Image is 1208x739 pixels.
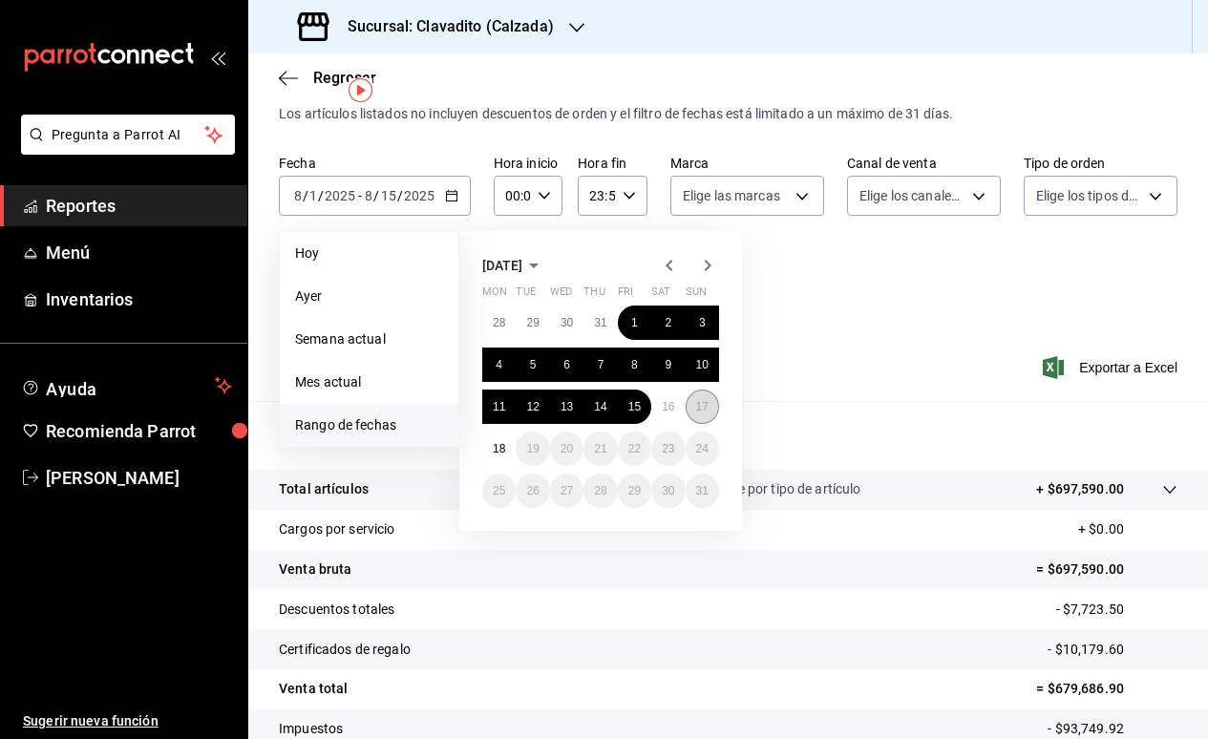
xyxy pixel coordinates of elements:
[561,442,573,455] abbr: August 20, 2025
[279,479,369,499] p: Total artículos
[550,390,583,424] button: August 13, 2025
[52,125,205,145] span: Pregunta a Parrot AI
[279,519,395,539] p: Cargos por servicio
[628,484,641,497] abbr: August 29, 2025
[46,418,232,444] span: Recomienda Parrot
[526,484,539,497] abbr: August 26, 2025
[482,258,522,273] span: [DATE]
[651,432,685,466] button: August 23, 2025
[847,157,1001,170] label: Canal de venta
[46,240,232,265] span: Menú
[651,285,670,306] abbr: Saturday
[618,306,651,340] button: August 1, 2025
[583,432,617,466] button: August 21, 2025
[21,115,235,155] button: Pregunta a Parrot AI
[516,306,549,340] button: July 29, 2025
[583,306,617,340] button: July 31, 2025
[550,306,583,340] button: July 30, 2025
[482,432,516,466] button: August 18, 2025
[397,188,403,203] span: /
[583,390,617,424] button: August 14, 2025
[550,285,572,306] abbr: Wednesday
[561,484,573,497] abbr: August 27, 2025
[403,188,435,203] input: ----
[628,442,641,455] abbr: August 22, 2025
[686,390,719,424] button: August 17, 2025
[561,316,573,329] abbr: July 30, 2025
[493,484,505,497] abbr: August 25, 2025
[662,400,674,413] abbr: August 16, 2025
[696,442,709,455] abbr: August 24, 2025
[628,400,641,413] abbr: August 15, 2025
[349,78,372,102] img: Tooltip marker
[1056,600,1177,620] p: - $7,723.50
[699,316,706,329] abbr: August 3, 2025
[526,400,539,413] abbr: August 12, 2025
[550,348,583,382] button: August 6, 2025
[1036,479,1124,499] p: + $697,590.00
[550,432,583,466] button: August 20, 2025
[482,285,507,306] abbr: Monday
[594,442,606,455] abbr: August 21, 2025
[651,474,685,508] button: August 30, 2025
[686,306,719,340] button: August 3, 2025
[380,188,397,203] input: --
[1024,157,1177,170] label: Tipo de orden
[46,286,232,312] span: Inventarios
[583,285,604,306] abbr: Thursday
[618,432,651,466] button: August 22, 2025
[686,348,719,382] button: August 10, 2025
[583,474,617,508] button: August 28, 2025
[631,316,638,329] abbr: August 1, 2025
[1036,679,1177,699] p: = $679,686.90
[482,348,516,382] button: August 4, 2025
[482,474,516,508] button: August 25, 2025
[618,390,651,424] button: August 15, 2025
[482,306,516,340] button: July 28, 2025
[594,484,606,497] abbr: August 28, 2025
[279,679,348,699] p: Venta total
[295,329,443,349] span: Semana actual
[494,157,563,170] label: Hora inicio
[516,432,549,466] button: August 19, 2025
[686,285,707,306] abbr: Sunday
[578,157,647,170] label: Hora fin
[594,400,606,413] abbr: August 14, 2025
[686,432,719,466] button: August 24, 2025
[686,474,719,508] button: August 31, 2025
[683,186,780,205] span: Elige las marcas
[493,400,505,413] abbr: August 11, 2025
[373,188,379,203] span: /
[279,560,351,580] p: Venta bruta
[651,390,685,424] button: August 16, 2025
[46,374,207,397] span: Ayuda
[279,69,376,87] button: Regresar
[324,188,356,203] input: ----
[526,316,539,329] abbr: July 29, 2025
[1048,719,1177,739] p: - $93,749.92
[332,15,554,38] h3: Sucursal: Clavadito (Calzada)
[496,358,502,371] abbr: August 4, 2025
[482,254,545,277] button: [DATE]
[1048,640,1177,660] p: - $10,179.60
[210,50,225,65] button: open_drawer_menu
[295,372,443,392] span: Mes actual
[493,316,505,329] abbr: July 28, 2025
[13,138,235,158] a: Pregunta a Parrot AI
[516,474,549,508] button: August 26, 2025
[46,465,232,491] span: [PERSON_NAME]
[295,243,443,264] span: Hoy
[313,69,376,87] span: Regresar
[318,188,324,203] span: /
[279,104,1177,124] div: Los artículos listados no incluyen descuentos de orden y el filtro de fechas está limitado a un m...
[295,286,443,306] span: Ayer
[665,316,671,329] abbr: August 2, 2025
[1078,519,1177,539] p: + $0.00
[561,400,573,413] abbr: August 13, 2025
[279,719,343,739] p: Impuestos
[364,188,373,203] input: --
[618,285,633,306] abbr: Friday
[526,442,539,455] abbr: August 19, 2025
[618,474,651,508] button: August 29, 2025
[859,186,965,205] span: Elige los canales de venta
